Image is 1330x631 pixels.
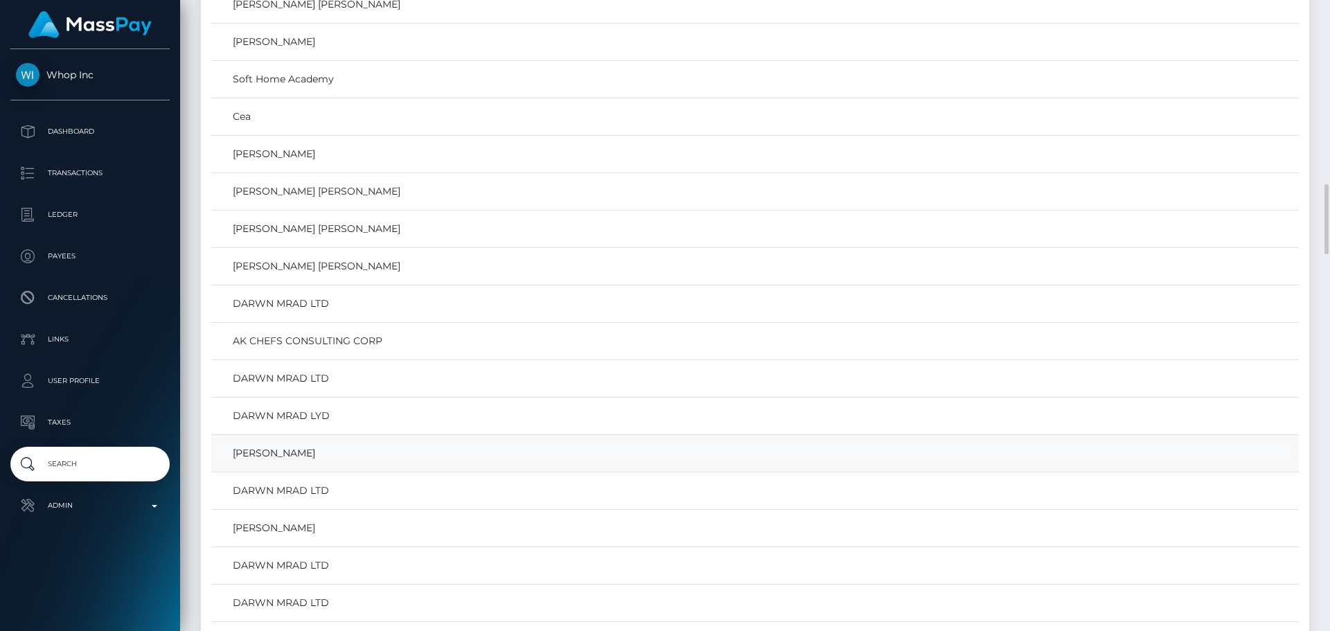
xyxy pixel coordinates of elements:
a: [PERSON_NAME] [PERSON_NAME] [216,256,1294,276]
p: Admin [16,495,164,516]
p: Ledger [16,204,164,225]
p: User Profile [16,371,164,391]
a: Soft Home Academy [216,69,1294,89]
a: DARWN MRAD LTD [216,368,1294,389]
a: Payees [10,239,170,274]
a: Dashboard [10,114,170,149]
a: AK CHEFS CONSULTING CORP [216,331,1294,351]
p: Taxes [16,412,164,433]
a: Cancellations [10,281,170,315]
a: [PERSON_NAME] [PERSON_NAME] [216,219,1294,239]
img: MassPay Logo [28,11,152,38]
span: Whop Inc [10,69,170,81]
a: Transactions [10,156,170,190]
a: User Profile [10,364,170,398]
a: DARWN MRAD LTD [216,593,1294,613]
a: DARWN MRAD LTD [216,481,1294,501]
a: DARWN MRAD LTD [216,556,1294,576]
a: Ledger [10,197,170,232]
a: [PERSON_NAME] [216,32,1294,52]
a: [PERSON_NAME] [216,443,1294,463]
a: DARWN MRAD LYD [216,406,1294,426]
p: Cancellations [16,287,164,308]
a: DARWN MRAD LTD [216,294,1294,314]
a: Cea [216,107,1294,127]
p: Search [16,454,164,474]
p: Payees [16,246,164,267]
a: Taxes [10,405,170,440]
p: Transactions [16,163,164,184]
img: Whop Inc [16,63,39,87]
a: [PERSON_NAME] [216,144,1294,164]
a: [PERSON_NAME] [PERSON_NAME] [216,181,1294,202]
a: [PERSON_NAME] [216,518,1294,538]
p: Links [16,329,164,350]
a: Admin [10,488,170,523]
a: Links [10,322,170,357]
p: Dashboard [16,121,164,142]
a: Search [10,447,170,481]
